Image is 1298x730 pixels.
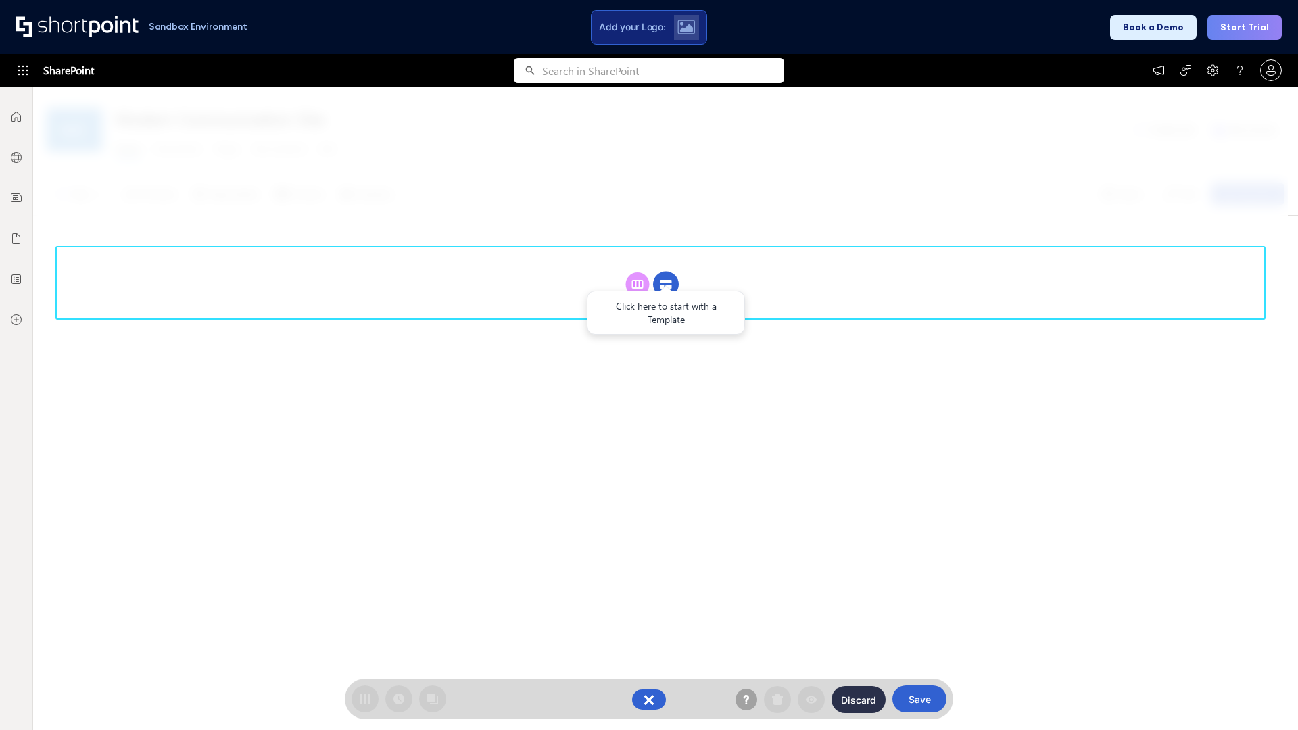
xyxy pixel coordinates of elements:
[542,58,784,83] input: Search in SharePoint
[892,685,946,712] button: Save
[599,21,665,33] span: Add your Logo:
[832,686,886,713] button: Discard
[1230,665,1298,730] iframe: Chat Widget
[149,23,247,30] h1: Sandbox Environment
[1110,15,1197,40] button: Book a Demo
[677,20,695,34] img: Upload logo
[43,54,94,87] span: SharePoint
[1207,15,1282,40] button: Start Trial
